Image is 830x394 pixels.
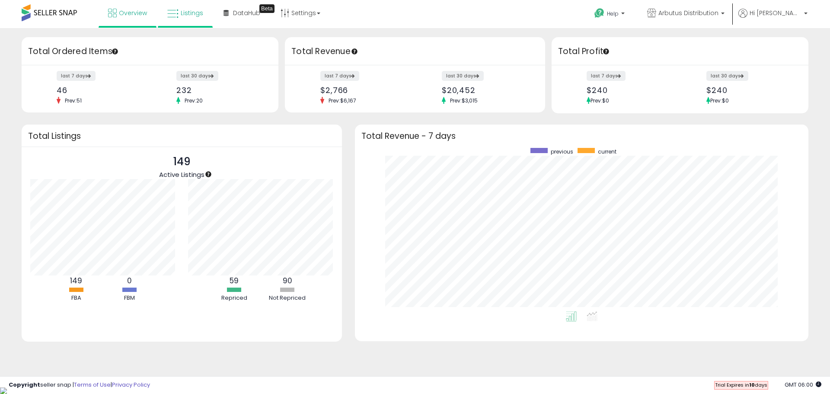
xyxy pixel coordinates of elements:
[710,97,729,104] span: Prev: $0
[159,154,204,170] p: 149
[176,71,218,81] label: last 30 days
[283,275,292,286] b: 90
[587,1,633,28] a: Help
[180,97,207,104] span: Prev: 20
[127,275,132,286] b: 0
[749,381,755,388] b: 10
[750,9,801,17] span: Hi [PERSON_NAME]
[551,148,573,155] span: previous
[112,381,150,389] a: Privacy Policy
[442,86,530,95] div: $20,452
[706,71,748,81] label: last 30 days
[442,71,484,81] label: last 30 days
[208,294,260,302] div: Repriced
[159,170,204,179] span: Active Listings
[176,86,263,95] div: 232
[9,381,40,389] strong: Copyright
[262,294,313,302] div: Not Repriced
[320,71,359,81] label: last 7 days
[320,86,409,95] div: $2,766
[74,381,111,389] a: Terms of Use
[70,275,82,286] b: 149
[446,97,482,104] span: Prev: $3,015
[181,9,203,17] span: Listings
[291,45,539,58] h3: Total Revenue
[61,97,86,104] span: Prev: 51
[9,381,150,389] div: seller snap | |
[591,97,609,104] span: Prev: $0
[230,275,239,286] b: 59
[738,9,808,28] a: Hi [PERSON_NAME]
[233,9,260,17] span: DataHub
[28,133,335,139] h3: Total Listings
[57,86,144,95] div: 46
[715,381,767,388] span: Trial Expires in days
[594,8,605,19] i: Get Help
[361,133,802,139] h3: Total Revenue - 7 days
[558,45,802,58] h3: Total Profit
[598,148,616,155] span: current
[103,294,155,302] div: FBM
[111,48,119,55] div: Tooltip anchor
[785,381,821,389] span: 2025-10-7 06:00 GMT
[607,10,619,17] span: Help
[351,48,358,55] div: Tooltip anchor
[57,71,96,81] label: last 7 days
[587,71,626,81] label: last 7 days
[658,9,718,17] span: Arbutus Distribution
[706,86,793,95] div: $240
[50,294,102,302] div: FBA
[587,86,674,95] div: $240
[119,9,147,17] span: Overview
[204,170,212,178] div: Tooltip anchor
[28,45,272,58] h3: Total Ordered Items
[324,97,361,104] span: Prev: $6,167
[602,48,610,55] div: Tooltip anchor
[259,4,275,13] div: Tooltip anchor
